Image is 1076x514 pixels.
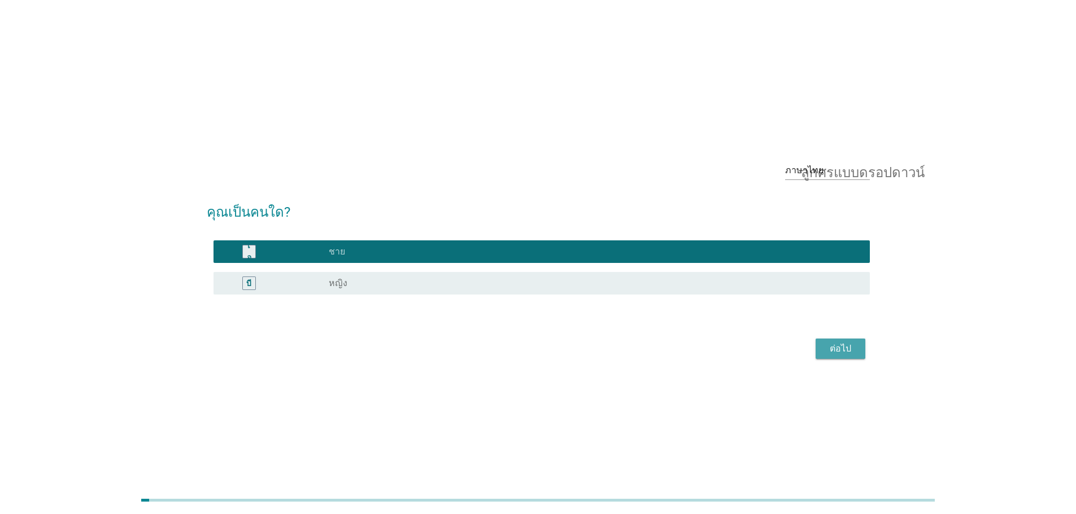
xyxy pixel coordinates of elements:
[816,339,865,359] button: ต่อไป
[329,246,345,257] font: ชาย
[785,165,824,175] font: ภาษาไทย
[246,278,251,287] font: บี
[329,278,347,288] font: หญิง
[801,164,925,177] font: ลูกศรแบบดรอปดาวน์
[247,241,251,262] font: เอ
[207,204,290,220] font: คุณเป็นคนใด?
[830,343,851,354] font: ต่อไป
